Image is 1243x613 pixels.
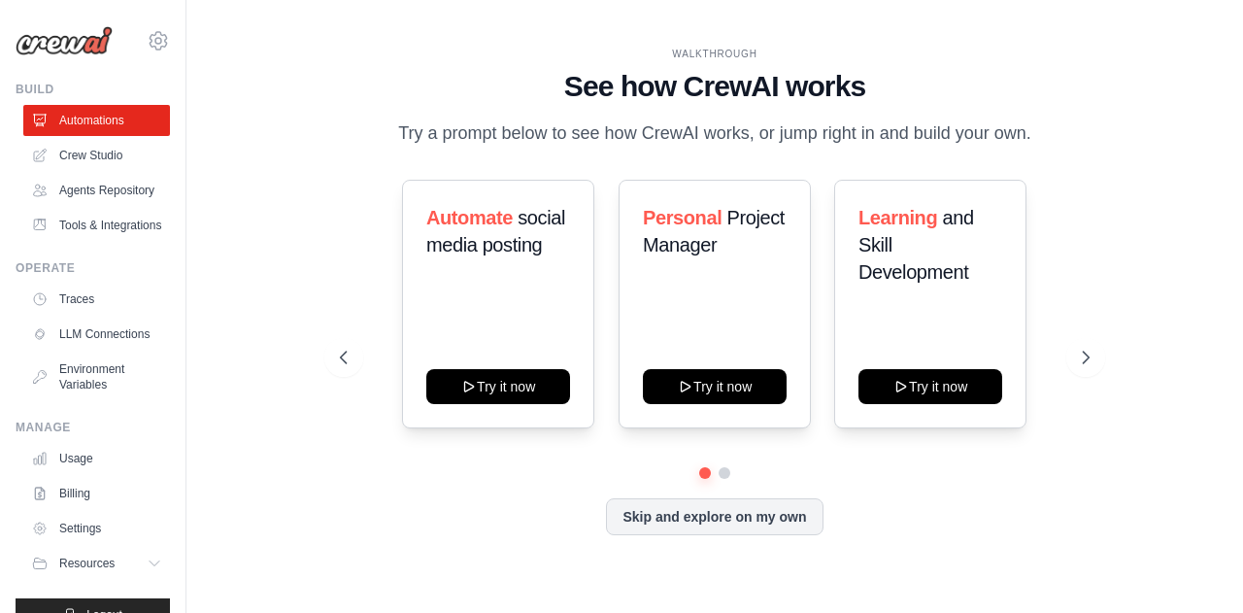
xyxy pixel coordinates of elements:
button: Skip and explore on my own [606,498,823,535]
button: Resources [23,548,170,579]
span: social media posting [426,207,565,255]
button: Try it now [858,369,1002,404]
img: Logo [16,26,113,55]
span: Resources [59,556,115,571]
span: Learning [858,207,937,228]
div: Manage [16,420,170,435]
span: Project Manager [643,207,785,255]
a: Tools & Integrations [23,210,170,241]
div: Build [16,82,170,97]
a: Billing [23,478,170,509]
a: Crew Studio [23,140,170,171]
p: Try a prompt below to see how CrewAI works, or jump right in and build your own. [388,119,1041,148]
a: Automations [23,105,170,136]
a: Environment Variables [23,354,170,400]
h1: See how CrewAI works [340,69,1089,104]
button: Try it now [643,369,787,404]
span: Automate [426,207,513,228]
div: WALKTHROUGH [340,47,1089,61]
a: Usage [23,443,170,474]
a: Agents Repository [23,175,170,206]
span: Personal [643,207,722,228]
a: Settings [23,513,170,544]
a: LLM Connections [23,319,170,350]
span: and Skill Development [858,207,974,283]
button: Try it now [426,369,570,404]
a: Traces [23,284,170,315]
div: Operate [16,260,170,276]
